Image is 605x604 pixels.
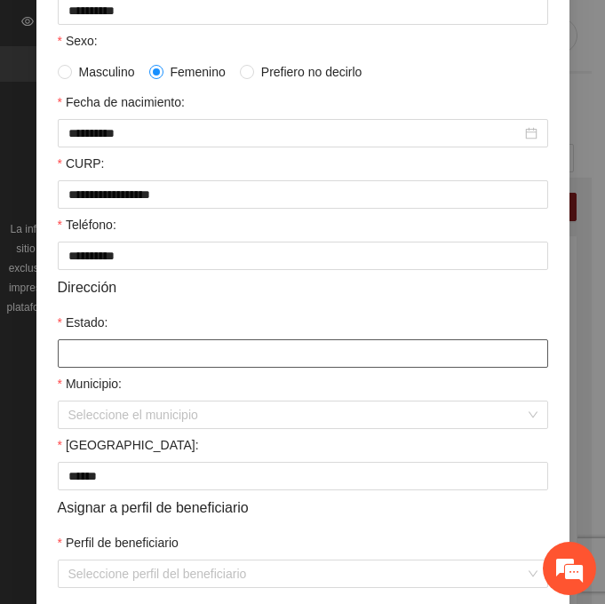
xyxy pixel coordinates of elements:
[68,401,525,428] input: Municipio:
[72,62,142,82] span: Masculino
[58,313,108,332] label: Estado:
[58,462,548,490] input: Colonia:
[58,180,548,209] input: CURP:
[58,339,548,368] input: Estado:
[291,9,334,52] div: Minimizar ventana de chat en vivo
[92,91,299,114] div: Chatee con nosotros ahora
[9,409,338,472] textarea: Escriba su mensaje y pulse “Intro”
[58,215,116,234] label: Teléfono:
[68,560,525,587] input: Perfil de beneficiario
[58,374,122,393] label: Municipio:
[58,497,249,519] span: Asignar a perfil de beneficiario
[58,533,179,552] label: Perfil de beneficiario
[254,62,370,82] span: Prefiero no decirlo
[163,62,233,82] span: Femenino
[68,123,521,143] input: Fecha de nacimiento:
[58,154,105,173] label: CURP:
[58,435,199,455] label: Colonia:
[58,31,98,51] label: Sexo:
[103,199,245,378] span: Estamos en línea.
[58,92,185,112] label: Fecha de nacimiento:
[58,242,548,270] input: Teléfono:
[58,276,117,298] span: Dirección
